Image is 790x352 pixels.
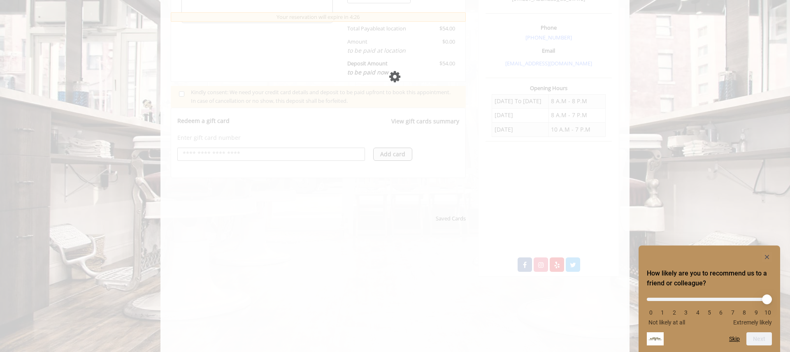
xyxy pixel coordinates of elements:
li: 3 [682,309,690,316]
li: 8 [740,309,748,316]
button: Skip [729,336,740,342]
li: 4 [694,309,702,316]
h2: How likely are you to recommend us to a friend or colleague? Select an option from 0 to 10, with ... [647,269,772,288]
li: 1 [658,309,667,316]
li: 0 [647,309,655,316]
div: How likely are you to recommend us to a friend or colleague? Select an option from 0 to 10, with ... [647,252,772,345]
span: Not likely at all [648,319,685,326]
button: Next question [746,332,772,345]
li: 5 [705,309,713,316]
li: 10 [764,309,772,316]
li: 6 [717,309,725,316]
div: How likely are you to recommend us to a friend or colleague? Select an option from 0 to 10, with ... [647,292,772,326]
li: 7 [729,309,737,316]
li: 2 [670,309,678,316]
li: 9 [752,309,760,316]
button: Hide survey [762,252,772,262]
span: Extremely likely [733,319,772,326]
